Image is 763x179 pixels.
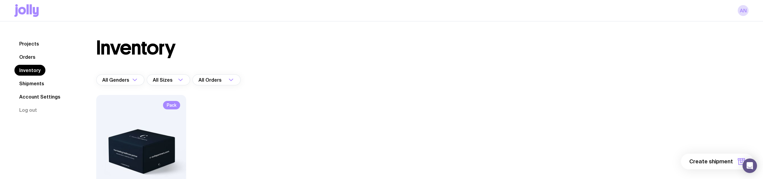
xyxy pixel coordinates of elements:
h1: Inventory [96,38,175,58]
a: Account Settings [14,91,65,102]
a: Orders [14,52,40,62]
button: Log out [14,105,42,115]
a: AN [738,5,749,16]
button: Create shipment [681,154,753,169]
span: Pack [163,101,180,109]
a: Inventory [14,65,45,76]
input: Search for option [174,74,176,85]
div: Search for option [96,74,144,85]
div: Open Intercom Messenger [743,159,757,173]
div: Search for option [147,74,190,85]
div: Search for option [192,74,241,85]
span: All Orders [198,74,223,85]
span: All Sizes [153,74,174,85]
a: Projects [14,38,44,49]
span: All Genders [102,74,131,85]
a: Shipments [14,78,49,89]
input: Search for option [223,74,227,85]
span: Create shipment [689,158,733,165]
